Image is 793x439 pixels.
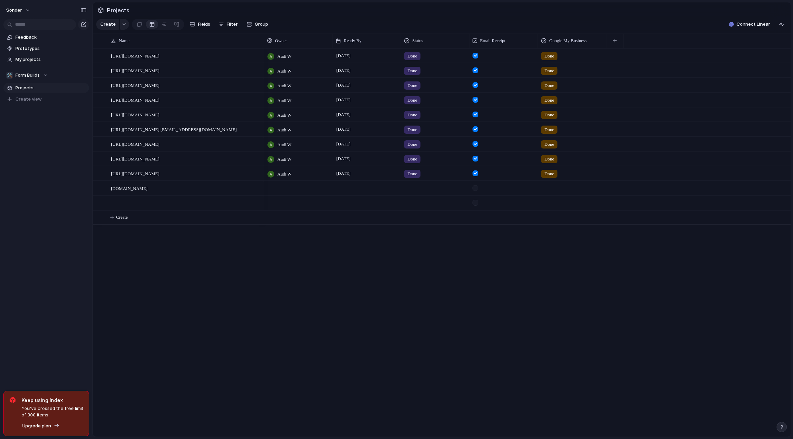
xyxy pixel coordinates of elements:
span: Audi W [277,171,291,178]
span: Done [407,97,417,104]
button: sonder [3,5,34,16]
span: [URL][DOMAIN_NAME] [111,52,160,60]
button: Filter [216,19,240,30]
span: [DATE] [335,66,352,75]
span: Audi W [277,97,291,104]
button: Upgrade plan [20,421,62,431]
span: [URL][DOMAIN_NAME] [111,96,160,104]
span: Status [412,37,423,44]
span: Audi W [277,82,291,89]
span: [DATE] [335,111,352,119]
span: Projects [15,85,87,91]
span: Ready By [344,37,362,44]
span: [URL][DOMAIN_NAME] [EMAIL_ADDRESS][DOMAIN_NAME] [111,125,237,133]
span: [URL][DOMAIN_NAME] [111,140,160,148]
span: Done [544,82,554,89]
a: Feedback [3,32,89,42]
span: Upgrade plan [22,423,51,429]
span: [DATE] [335,125,352,133]
span: Done [544,156,554,163]
span: [DATE] [335,81,352,89]
span: [URL][DOMAIN_NAME] [111,81,160,89]
span: [DOMAIN_NAME] [111,184,148,192]
span: [URL][DOMAIN_NAME] [111,66,160,74]
span: Name [119,37,129,44]
button: Group [243,19,272,30]
span: Done [544,141,554,148]
span: [URL][DOMAIN_NAME] [111,169,160,177]
span: Audi W [277,112,291,119]
span: Feedback [15,34,87,41]
button: 🛠️Form Builds [3,70,89,80]
span: [DATE] [335,52,352,60]
span: Prototypes [15,45,87,52]
span: Audi W [277,127,291,133]
span: Email Receipt [480,37,505,44]
span: Done [407,141,417,148]
button: Connect Linear [726,19,773,29]
span: sonder [6,7,22,14]
span: Done [544,67,554,74]
span: Done [407,126,417,133]
span: Filter [227,21,238,28]
span: [URL][DOMAIN_NAME] [111,111,160,118]
a: Projects [3,83,89,93]
span: Create [100,21,116,28]
span: Done [407,156,417,163]
a: Prototypes [3,43,89,54]
span: [DATE] [335,155,352,163]
span: Keep using Index [22,397,83,404]
button: Create [96,19,119,30]
span: Done [544,97,554,104]
span: Audi W [277,68,291,75]
span: Done [407,67,417,74]
span: Owner [275,37,287,44]
span: Done [544,53,554,60]
span: Audi W [277,141,291,148]
span: Google My Business [549,37,587,44]
span: My projects [15,56,87,63]
span: Audi W [277,156,291,163]
span: [DATE] [335,169,352,178]
button: Fields [187,19,213,30]
span: Done [407,53,417,60]
span: Form Builds [15,72,40,79]
button: Create view [3,94,89,104]
a: My projects [3,54,89,65]
span: Done [407,170,417,177]
span: Connect Linear [737,21,770,28]
span: Projects [105,4,131,16]
span: Done [544,112,554,118]
span: Create [116,214,128,221]
span: Audi W [277,53,291,60]
span: Done [407,112,417,118]
span: [DATE] [335,96,352,104]
span: Done [407,82,417,89]
span: Done [544,170,554,177]
span: You've crossed the free limit of 300 items [22,405,83,418]
span: Fields [198,21,210,28]
span: [DATE] [335,140,352,148]
div: 🛠️ [6,72,13,79]
span: Done [544,126,554,133]
span: Create view [15,96,42,103]
span: [URL][DOMAIN_NAME] [111,155,160,163]
span: Group [255,21,268,28]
